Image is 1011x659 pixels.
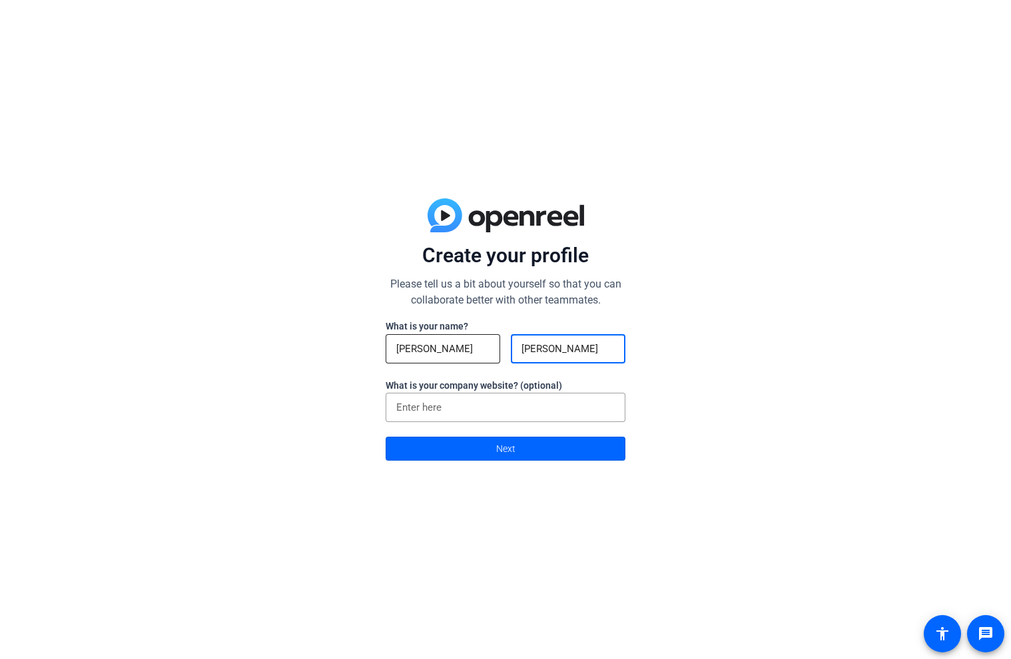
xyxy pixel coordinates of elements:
label: What is your company website? (optional) [386,380,562,391]
input: First Name [396,341,490,357]
button: Next [386,437,625,461]
p: Create your profile [386,243,625,268]
input: Last Name [521,341,615,357]
img: blue-gradient.svg [428,198,584,233]
span: Next [496,436,515,461]
mat-icon: accessibility [934,626,950,642]
p: Please tell us a bit about yourself so that you can collaborate better with other teammates. [386,276,625,308]
label: What is your name? [386,321,468,331]
mat-icon: message [978,626,994,642]
input: Enter here [396,399,615,415]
